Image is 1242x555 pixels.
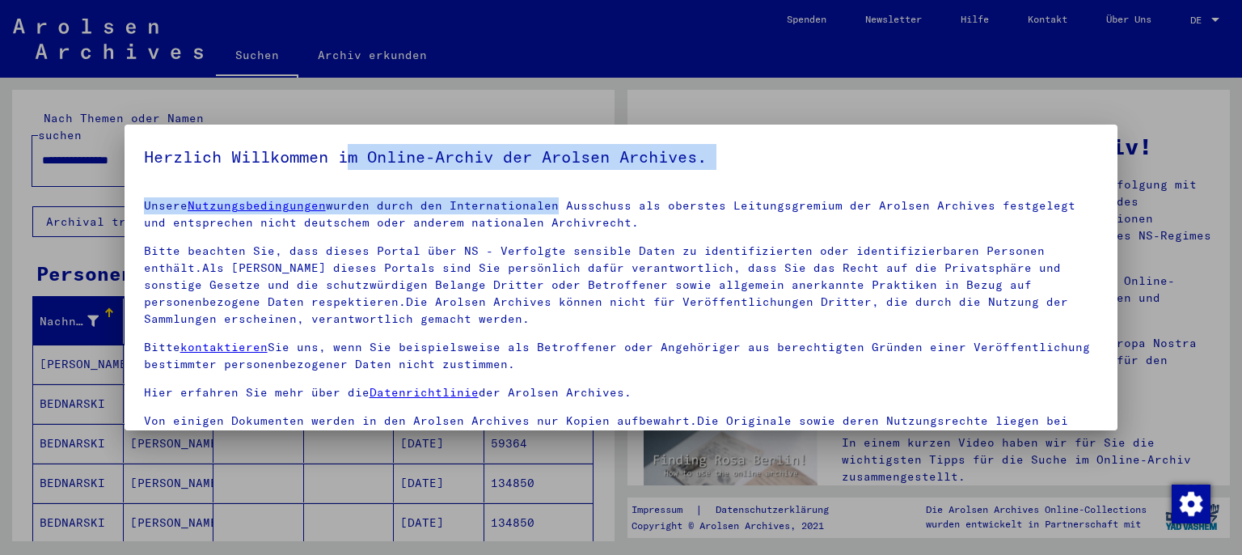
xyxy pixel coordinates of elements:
p: Hier erfahren Sie mehr über die der Arolsen Archives. [144,384,1099,401]
p: Bitte beachten Sie, dass dieses Portal über NS - Verfolgte sensible Daten zu identifizierten oder... [144,243,1099,328]
h5: Herzlich Willkommen im Online-Archiv der Arolsen Archives. [144,144,1099,170]
a: Nutzungsbedingungen [188,198,326,213]
p: Von einigen Dokumenten werden in den Arolsen Archives nur Kopien aufbewahrt.Die Originale sowie d... [144,413,1099,447]
div: Zustimmung ändern [1171,484,1210,523]
p: Unsere wurden durch den Internationalen Ausschuss als oberstes Leitungsgremium der Arolsen Archiv... [144,197,1099,231]
p: Bitte Sie uns, wenn Sie beispielsweise als Betroffener oder Angehöriger aus berechtigten Gründen ... [144,339,1099,373]
img: Zustimmung ändern [1172,485,1210,523]
a: Datenrichtlinie [370,385,479,400]
a: kontaktieren [180,340,268,354]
